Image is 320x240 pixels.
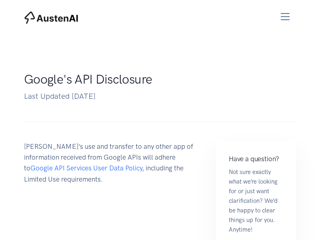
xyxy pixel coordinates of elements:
p: [PERSON_NAME]’s use and transfer to any other app of information received from Google APIs will a... [24,141,200,185]
button: Toggle navigation [274,9,296,24]
p: Last Updated [DATE] [24,90,280,102]
img: AustenAI Home [24,11,78,24]
h1: Google's API Disclosure [24,72,280,87]
p: Not sure exactly what we’re looking for or just want clarification? We’d be happy to clear things... [229,167,283,234]
h4: Have a question? [229,154,283,164]
a: Google API Services User Data Policy [30,164,142,172]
